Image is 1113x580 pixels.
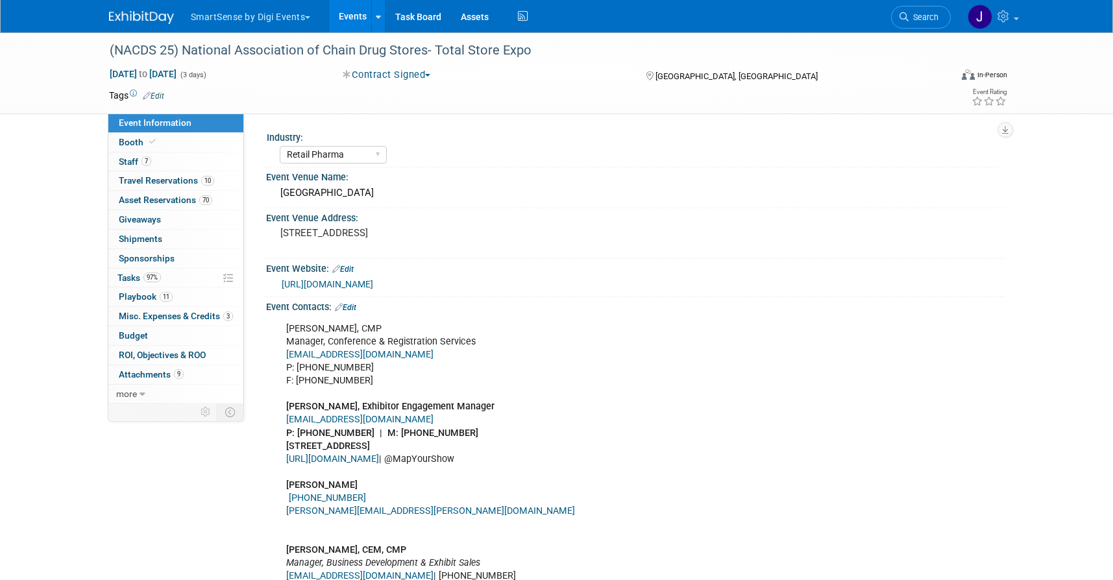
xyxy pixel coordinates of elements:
img: Jeff Eltringham [968,5,992,29]
span: Booth [119,137,158,147]
span: Budget [119,330,148,341]
span: Tasks [117,272,161,283]
div: Industry: [267,128,999,144]
a: [EMAIL_ADDRESS][DOMAIN_NAME] [286,414,434,425]
div: [GEOGRAPHIC_DATA] [276,183,995,203]
a: Playbook11 [108,287,243,306]
span: more [116,389,137,399]
div: Event Website: [266,259,1005,276]
a: Misc. Expenses & Credits3 [108,307,243,326]
span: Shipments [119,234,162,244]
span: Event Information [119,117,191,128]
img: ExhibitDay [109,11,174,24]
a: Travel Reservations10 [108,171,243,190]
b: [PERSON_NAME], Exhibitor Engagement Manager [286,401,495,412]
span: 10 [201,176,214,186]
div: Event Venue Name: [266,167,1005,184]
a: Shipments [108,230,243,248]
a: Event Information [108,114,243,132]
pre: [STREET_ADDRESS] [280,227,559,239]
span: Sponsorships [119,253,175,263]
a: Giveaways [108,210,243,229]
a: [EMAIL_ADDRESS][DOMAIN_NAME] [286,349,434,360]
td: Tags [109,89,164,102]
a: Search [891,6,951,29]
span: Misc. Expenses & Credits [119,311,233,321]
a: Edit [143,91,164,101]
td: Personalize Event Tab Strip [195,404,217,420]
div: (NACDS 25) National Association of Chain Drug Stores- Total Store Expo [105,39,931,62]
a: [URL][DOMAIN_NAME] [282,279,373,289]
a: Tasks97% [108,269,243,287]
span: 7 [141,156,151,166]
a: Attachments9 [108,365,243,384]
span: 70 [199,195,212,205]
div: Event Rating [972,89,1007,95]
a: more [108,385,243,404]
a: [PHONE_NUMBER] [289,492,366,503]
b: [PERSON_NAME], CEM, CMP [286,544,406,555]
td: Toggle Event Tabs [217,404,243,420]
a: Edit [332,265,354,274]
a: [PERSON_NAME][EMAIL_ADDRESS][PERSON_NAME][DOMAIN_NAME] [286,505,575,516]
b: [PERSON_NAME] [286,479,358,490]
span: Asset Reservations [119,195,212,205]
span: [DATE] [DATE] [109,68,177,80]
a: Asset Reservations70 [108,191,243,210]
span: (3 days) [179,71,206,79]
span: Staff [119,156,151,167]
a: Edit [335,303,356,312]
span: ROI, Objectives & ROO [119,350,206,360]
span: 11 [160,292,173,302]
i: Manager, Business Development & Exhibit Sales [286,557,480,568]
a: Staff7 [108,152,243,171]
div: In-Person [977,70,1007,80]
a: Budget [108,326,243,345]
img: Format-Inperson.png [962,69,975,80]
div: Event Format [874,67,1008,87]
span: Giveaways [119,214,161,224]
b: [STREET_ADDRESS] [286,441,370,452]
a: [URL][DOMAIN_NAME] [286,453,379,465]
span: 97% [143,272,161,282]
a: Sponsorships [108,249,243,268]
a: ROI, Objectives & ROO [108,346,243,365]
a: Booth [108,133,243,152]
div: Event Venue Address: [266,208,1005,224]
div: Event Contacts: [266,297,1005,314]
span: Playbook [119,291,173,302]
span: 3 [223,311,233,321]
i: Booth reservation complete [149,138,156,145]
span: 9 [174,369,184,379]
span: Travel Reservations [119,175,214,186]
span: Attachments [119,369,184,380]
span: Search [909,12,938,22]
span: to [137,69,149,79]
b: P: [PHONE_NUMBER] | M: [PHONE_NUMBER] [286,428,478,439]
span: [GEOGRAPHIC_DATA], [GEOGRAPHIC_DATA] [655,71,818,81]
button: Contract Signed [338,68,435,82]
